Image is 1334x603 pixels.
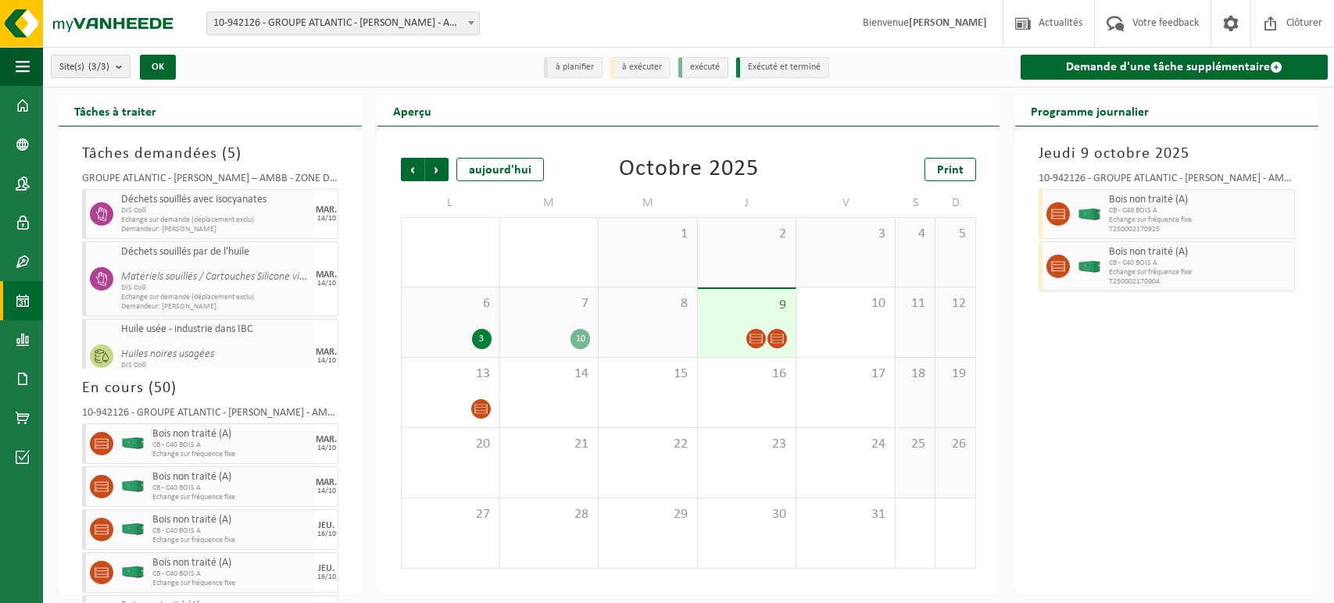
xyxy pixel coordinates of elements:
li: Exécuté et terminé [736,57,829,78]
span: 30 [706,506,789,523]
span: Demandeur: [PERSON_NAME] [121,225,311,234]
div: JEU. [318,521,334,530]
span: 1 [606,226,689,243]
span: 31 [804,506,887,523]
h3: En cours ( ) [82,376,338,400]
span: CB - C40 BOIS A [1109,206,1290,216]
span: 16 [706,366,789,383]
span: DIS Colli [121,206,311,216]
span: 50 [154,380,171,396]
span: 8 [606,295,689,312]
h2: Programme journalier [1015,95,1164,126]
span: Bois non traité (A) [152,428,311,441]
li: à exécuter [610,57,671,78]
span: CB - C40 BOIS A [152,441,311,450]
span: 7 [508,295,591,312]
td: V [796,189,896,217]
span: Huile usée - industrie dans IBC [121,323,311,336]
img: HK-XC-40-GN-00 [1078,261,1101,273]
span: Echange sur fréquence fixe [1109,216,1290,225]
span: 24 [804,436,887,453]
td: L [401,189,500,217]
div: 3 [472,329,492,349]
span: Bois non traité (A) [152,514,311,526]
div: 16/10 [317,530,336,538]
span: 9 [706,297,789,314]
span: Print [937,164,964,177]
span: 21 [508,436,591,453]
img: HK-XC-40-GN-00 [121,523,145,535]
span: Site(s) [59,55,109,79]
span: 23 [706,436,789,453]
i: Huiles noires usagées [121,348,214,360]
h2: Aperçu [377,95,447,126]
span: 5 [227,146,236,162]
span: 29 [606,506,689,523]
span: Echange sur fréquence fixe [152,450,311,459]
span: T250002170925 [1109,225,1290,234]
span: DIS Colli [121,361,311,370]
span: 15 [606,366,689,383]
div: 10 [570,329,590,349]
li: exécuté [678,57,728,78]
span: Bois non traité (A) [152,557,311,569]
span: 10-942126 - GROUPE ATLANTIC - MERVILLE BILLY BERCLAU - AMBB - BILLY BERCLAU [207,12,479,34]
span: 6 [409,295,492,312]
span: 27 [409,506,492,523]
span: 13 [409,366,492,383]
span: 18 [903,366,928,383]
span: 10 [804,295,887,312]
span: 19 [943,366,967,383]
img: HK-XC-40-GN-00 [121,566,145,578]
span: 2 [706,226,789,243]
span: T250002170904 [1109,277,1290,287]
span: 4 [903,226,928,243]
div: 10-942126 - GROUPE ATLANTIC - [PERSON_NAME] - AMBB - [PERSON_NAME] [82,408,338,423]
div: 14/10 [317,215,336,223]
span: CB - C40 BOIS A [152,483,311,493]
span: 12 [943,295,967,312]
span: 22 [606,436,689,453]
span: 28 [508,506,591,523]
li: à planifier [544,57,603,78]
span: Echange sur fréquence fixe [152,579,311,588]
div: MAR. [316,270,337,280]
span: Echange sur fréquence fixe [152,493,311,502]
div: MAR. [316,205,337,215]
span: Echange sur demande (déplacement exclu) [121,293,311,302]
span: CB - C40 BOIS A [152,569,311,579]
div: MAR. [316,478,337,487]
a: Demande d'une tâche supplémentaire [1021,55,1328,80]
strong: [PERSON_NAME] [909,17,987,29]
h2: Tâches à traiter [59,95,172,126]
span: Bois non traité (A) [152,471,311,483]
div: 14/10 [317,357,336,365]
img: HK-XC-40-GN-00 [121,480,145,492]
div: JEU. [318,564,334,573]
h3: Jeudi 9 octobre 2025 [1039,142,1295,166]
td: J [698,189,797,217]
button: OK [140,55,176,80]
div: 16/10 [317,573,336,581]
span: 20 [409,436,492,453]
span: 10-942126 - GROUPE ATLANTIC - MERVILLE BILLY BERCLAU - AMBB - BILLY BERCLAU [206,12,480,35]
span: Echange sur fréquence fixe [152,536,311,545]
div: MAR. [316,348,337,357]
div: 14/10 [317,444,336,452]
span: 17 [804,366,887,383]
a: Print [925,158,976,181]
td: S [896,189,936,217]
div: aujourd'hui [456,158,544,181]
span: CB - C40 BOIS A [152,526,311,536]
span: 25 [903,436,928,453]
span: Précédent [401,158,424,181]
img: HK-XC-40-GN-00 [1078,209,1101,220]
span: Bois non traité (A) [1109,246,1290,259]
span: Bois non traité (A) [1109,194,1290,206]
div: 10-942126 - GROUPE ATLANTIC - [PERSON_NAME] - AMBB - [PERSON_NAME] [1039,173,1295,189]
span: Suivant [425,158,449,181]
button: Site(s)(3/3) [51,55,131,78]
span: Echange sur demande (déplacement exclu) [121,216,311,225]
span: Déchets souillés par de l'huile [121,246,311,259]
span: 11 [903,295,928,312]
